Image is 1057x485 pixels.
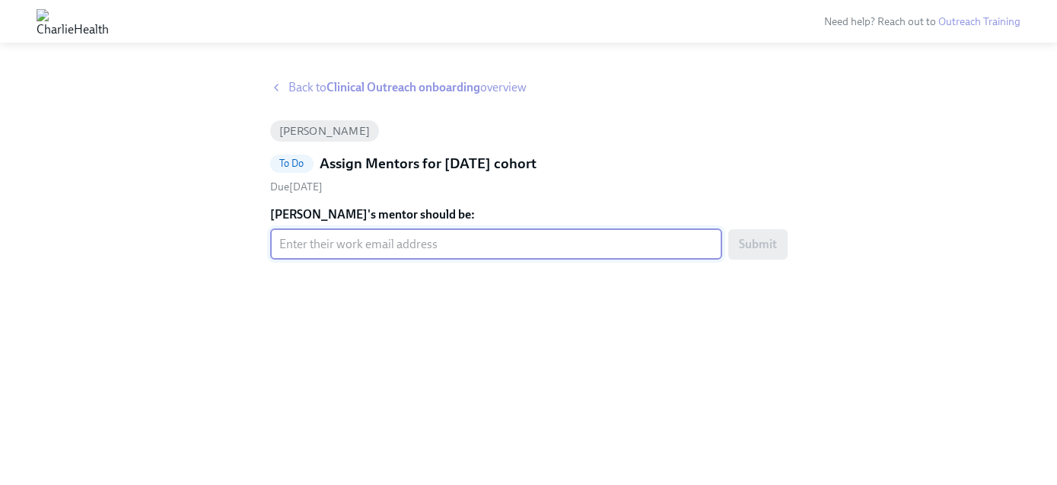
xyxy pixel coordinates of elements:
[270,158,314,169] span: To Do
[270,180,323,193] span: Saturday, October 4th 2025, 9:00 am
[270,229,722,260] input: Enter their work email address
[270,126,380,137] span: [PERSON_NAME]
[938,15,1020,28] a: Outreach Training
[270,79,788,96] a: Back toClinical Outreach onboardingoverview
[824,15,1020,28] span: Need help? Reach out to
[288,79,527,96] span: Back to overview
[326,80,480,94] strong: Clinical Outreach onboarding
[320,154,536,174] h5: Assign Mentors for [DATE] cohort
[270,206,788,223] label: [PERSON_NAME]'s mentor should be:
[37,9,109,34] img: CharlieHealth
